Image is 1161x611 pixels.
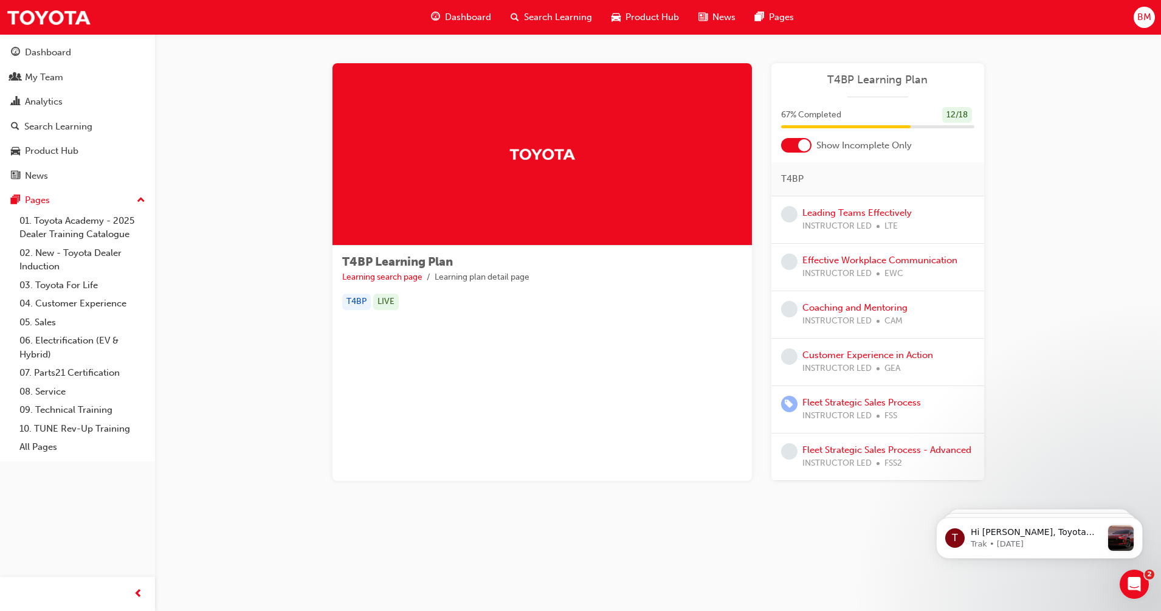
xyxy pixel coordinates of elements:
a: My Team [5,66,150,89]
a: Effective Workplace Communication [802,255,957,266]
a: 03. Toyota For Life [15,276,150,295]
span: pages-icon [11,195,20,206]
span: INSTRUCTOR LED [802,362,872,376]
img: Trak [6,4,91,31]
span: news-icon [11,171,20,182]
a: news-iconNews [689,5,745,30]
span: learningRecordVerb_NONE-icon [781,443,798,460]
span: search-icon [511,10,519,25]
button: BM [1134,7,1155,28]
div: My Team [25,71,63,85]
div: 12 / 18 [942,107,972,123]
span: learningRecordVerb_NONE-icon [781,348,798,365]
span: T4BP Learning Plan [342,255,453,269]
span: INSTRUCTOR LED [802,219,872,233]
a: 04. Customer Experience [15,294,150,313]
span: BM [1137,10,1151,24]
span: learningRecordVerb_NONE-icon [781,254,798,270]
span: INSTRUCTOR LED [802,314,872,328]
li: Learning plan detail page [435,271,529,285]
span: Search Learning [524,10,592,24]
span: learningRecordVerb_NONE-icon [781,206,798,223]
span: FSS [884,409,897,423]
a: Analytics [5,91,150,113]
a: All Pages [15,438,150,457]
span: up-icon [137,193,145,209]
span: guage-icon [431,10,440,25]
span: INSTRUCTOR LED [802,409,872,423]
span: learningRecordVerb_ENROLL-icon [781,396,798,412]
a: Coaching and Mentoring [802,302,908,313]
span: EWC [884,267,903,281]
img: Trak [509,143,576,165]
span: T4BP [781,172,804,186]
iframe: Intercom live chat [1120,570,1149,599]
a: 05. Sales [15,313,150,332]
div: News [25,169,48,183]
span: LTE [884,219,898,233]
span: news-icon [698,10,708,25]
a: 08. Service [15,382,150,401]
a: 10. TUNE Rev-Up Training [15,419,150,438]
div: LIVE [373,294,399,310]
a: search-iconSearch Learning [501,5,602,30]
span: Product Hub [625,10,679,24]
button: DashboardMy TeamAnalyticsSearch LearningProduct HubNews [5,39,150,189]
a: Customer Experience in Action [802,350,933,361]
div: Pages [25,193,50,207]
span: pages-icon [755,10,764,25]
span: 2 [1145,570,1154,579]
span: chart-icon [11,97,20,108]
span: prev-icon [134,587,143,602]
a: pages-iconPages [745,5,804,30]
span: people-icon [11,72,20,83]
a: 09. Technical Training [15,401,150,419]
a: Product Hub [5,140,150,162]
a: Fleet Strategic Sales Process [802,397,921,408]
a: car-iconProduct Hub [602,5,689,30]
a: 01. Toyota Academy - 2025 Dealer Training Catalogue [15,212,150,244]
a: 06. Electrification (EV & Hybrid) [15,331,150,364]
span: GEA [884,362,900,376]
a: Learning search page [342,272,422,282]
span: INSTRUCTOR LED [802,457,872,471]
span: learningRecordVerb_NONE-icon [781,301,798,317]
div: T4BP [342,294,371,310]
a: Search Learning [5,116,150,138]
span: guage-icon [11,47,20,58]
a: Fleet Strategic Sales Process - Advanced [802,444,971,455]
span: INSTRUCTOR LED [802,267,872,281]
a: 07. Parts21 Certification [15,364,150,382]
a: News [5,165,150,187]
span: search-icon [11,122,19,133]
span: CAM [884,314,903,328]
span: car-icon [11,146,20,157]
iframe: Intercom notifications message [918,493,1161,578]
span: Show Incomplete Only [816,139,912,153]
span: News [712,10,736,24]
div: Dashboard [25,46,71,60]
span: Dashboard [445,10,491,24]
button: Pages [5,189,150,212]
div: Analytics [25,95,63,109]
span: Pages [769,10,794,24]
div: Search Learning [24,120,92,134]
span: 67 % Completed [781,108,841,122]
a: guage-iconDashboard [421,5,501,30]
span: car-icon [612,10,621,25]
a: Dashboard [5,41,150,64]
span: FSS2 [884,457,902,471]
a: T4BP Learning Plan [781,73,974,87]
div: Product Hub [25,144,78,158]
a: Leading Teams Effectively [802,207,912,218]
a: 02. New - Toyota Dealer Induction [15,244,150,276]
